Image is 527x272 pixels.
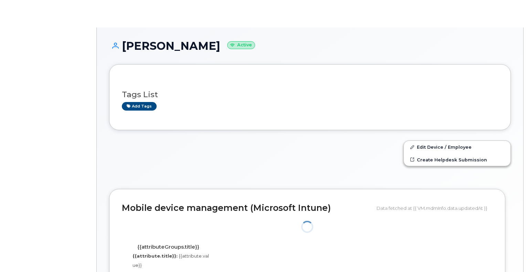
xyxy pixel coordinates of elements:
[122,203,371,213] h2: Mobile device management (Microsoft Intune)
[127,244,209,250] h4: {{attributeGroups.title}}
[404,141,510,153] a: Edit Device / Employee
[133,253,209,268] span: {{attribute.value}}
[122,102,157,111] a: Add tags
[133,253,178,259] label: {{attribute.title}}:
[404,154,510,166] a: Create Helpdesk Submission
[377,202,493,215] div: Data fetched at {{ VM.mdmInfo.data.updatedAt }}
[227,41,255,49] small: Active
[122,90,498,99] h3: Tags List
[109,40,511,52] h1: [PERSON_NAME]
